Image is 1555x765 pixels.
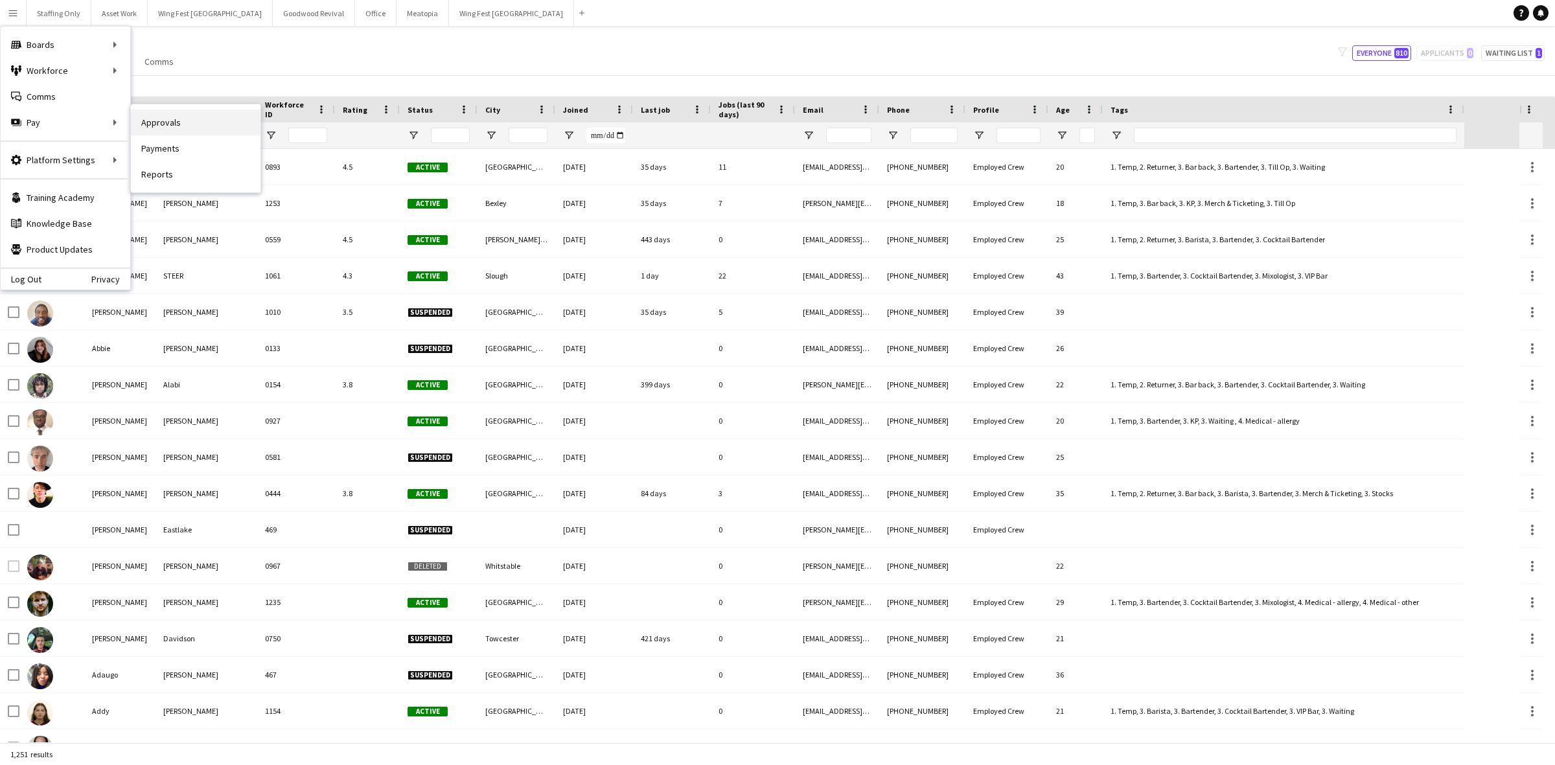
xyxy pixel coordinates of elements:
[91,1,148,26] button: Asset Work
[155,258,257,293] div: STEER
[431,128,470,143] input: Status Filter Input
[879,367,965,402] div: [PHONE_NUMBER]
[795,729,879,765] div: [DOMAIN_NAME][EMAIL_ADDRESS][DOMAIN_NAME]
[478,693,555,729] div: [GEOGRAPHIC_DATA]
[155,222,257,257] div: [PERSON_NAME]
[965,657,1048,692] div: Employed Crew
[879,475,965,511] div: [PHONE_NUMBER]
[711,621,795,656] div: 0
[343,105,367,115] span: Rating
[879,403,965,439] div: [PHONE_NUMBER]
[1048,475,1103,511] div: 35
[711,367,795,402] div: 0
[795,439,879,475] div: [EMAIL_ADDRESS][DOMAIN_NAME]
[795,149,879,185] div: [EMAIL_ADDRESS][DOMAIN_NAME]
[965,439,1048,475] div: Employed Crew
[335,367,400,402] div: 3.8
[84,294,155,330] div: [PERSON_NAME]
[795,621,879,656] div: [EMAIL_ADDRESS][DOMAIN_NAME]
[1048,439,1103,475] div: 25
[1,147,130,173] div: Platform Settings
[965,222,1048,257] div: Employed Crew
[795,548,879,584] div: [PERSON_NAME][EMAIL_ADDRESS][DOMAIN_NAME]
[155,512,257,547] div: Eastlake
[1536,48,1542,58] span: 1
[965,258,1048,293] div: Employed Crew
[1103,475,1464,511] div: 1. Temp, 2. Returner, 3. Bar back, 3. Barista, 3. Bartender, 3. Merch & Ticketing, 3. Stocks
[879,439,965,475] div: [PHONE_NUMBER]
[555,185,633,221] div: [DATE]
[711,222,795,257] div: 0
[633,222,711,257] div: 443 days
[478,439,555,475] div: [GEOGRAPHIC_DATA]
[478,548,555,584] div: Whitstable
[335,294,400,330] div: 3.5
[803,105,824,115] span: Email
[1048,258,1103,293] div: 43
[1048,548,1103,584] div: 22
[257,149,335,185] div: 0893
[27,700,53,725] img: Addy Gradillas
[795,403,879,439] div: [EMAIL_ADDRESS][DOMAIN_NAME]
[555,548,633,584] div: [DATE]
[478,258,555,293] div: Slough
[355,1,397,26] button: Office
[795,330,879,366] div: [EMAIL_ADDRESS][PERSON_NAME][DOMAIN_NAME]
[1103,729,1464,765] div: 1. Temp, 2. Returner, 3. Bar back, 3. Bartender, 3. Cocktail Bartender, 3. Till Op
[84,729,155,765] div: Adeline
[27,663,53,689] img: Adaugo Ofoegbu
[155,185,257,221] div: [PERSON_NAME]
[27,409,53,435] img: Abraham Morrison
[257,621,335,656] div: 0750
[155,621,257,656] div: Davidson
[555,657,633,692] div: [DATE]
[335,729,400,765] div: 5.0
[910,128,958,143] input: Phone Filter Input
[397,1,449,26] button: Meatopia
[408,417,448,426] span: Active
[563,105,588,115] span: Joined
[1,274,41,284] a: Log Out
[633,729,711,765] div: 357 days
[257,403,335,439] div: 0927
[1481,45,1545,61] button: Waiting list1
[408,163,448,172] span: Active
[879,584,965,620] div: [PHONE_NUMBER]
[27,591,53,617] img: Adam Parkinson
[555,693,633,729] div: [DATE]
[719,100,772,119] span: Jobs (last 90 days)
[711,330,795,366] div: 0
[1,84,130,109] a: Comms
[257,367,335,402] div: 0154
[408,598,448,608] span: Active
[965,330,1048,366] div: Employed Crew
[555,258,633,293] div: [DATE]
[335,149,400,185] div: 4.5
[1,211,130,236] a: Knowledge Base
[826,128,871,143] input: Email Filter Input
[27,373,53,399] img: Abduljawad Alabi
[144,56,174,67] span: Comms
[1103,367,1464,402] div: 1. Temp, 2. Returner, 3. Bar back, 3. Bartender, 3. Cocktail Bartender, 3. Waiting
[1048,222,1103,257] div: 25
[555,294,633,330] div: [DATE]
[965,693,1048,729] div: Employed Crew
[965,149,1048,185] div: Employed Crew
[641,105,670,115] span: Last job
[27,446,53,472] img: Adam Burke
[555,584,633,620] div: [DATE]
[795,693,879,729] div: [EMAIL_ADDRESS][DOMAIN_NAME]
[257,729,335,765] div: 0824
[257,439,335,475] div: 0581
[711,294,795,330] div: 5
[555,512,633,547] div: [DATE]
[711,657,795,692] div: 0
[879,512,965,547] div: [PHONE_NUMBER]
[408,707,448,716] span: Active
[711,475,795,511] div: 3
[408,199,448,209] span: Active
[27,627,53,653] img: Adan Davidson
[803,130,814,141] button: Open Filter Menu
[8,560,19,572] input: Row Selection is disabled for this row (unchecked)
[478,330,555,366] div: [GEOGRAPHIC_DATA]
